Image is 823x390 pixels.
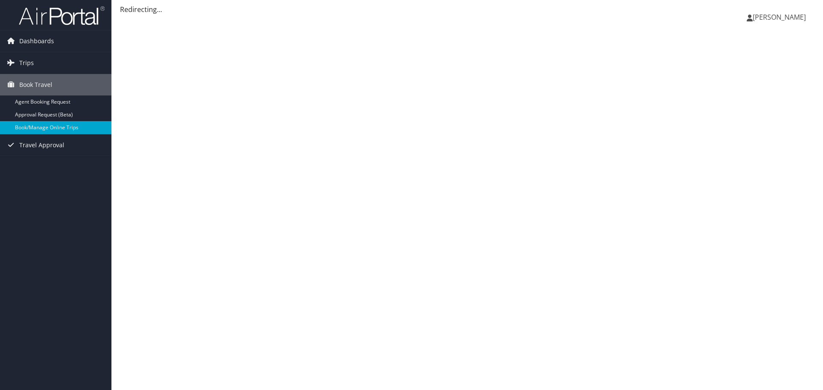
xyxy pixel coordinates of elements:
[747,4,814,30] a: [PERSON_NAME]
[753,12,806,22] span: [PERSON_NAME]
[19,6,105,26] img: airportal-logo.png
[120,4,814,15] div: Redirecting...
[19,30,54,52] span: Dashboards
[19,74,52,95] span: Book Travel
[19,134,64,156] span: Travel Approval
[19,52,34,74] span: Trips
